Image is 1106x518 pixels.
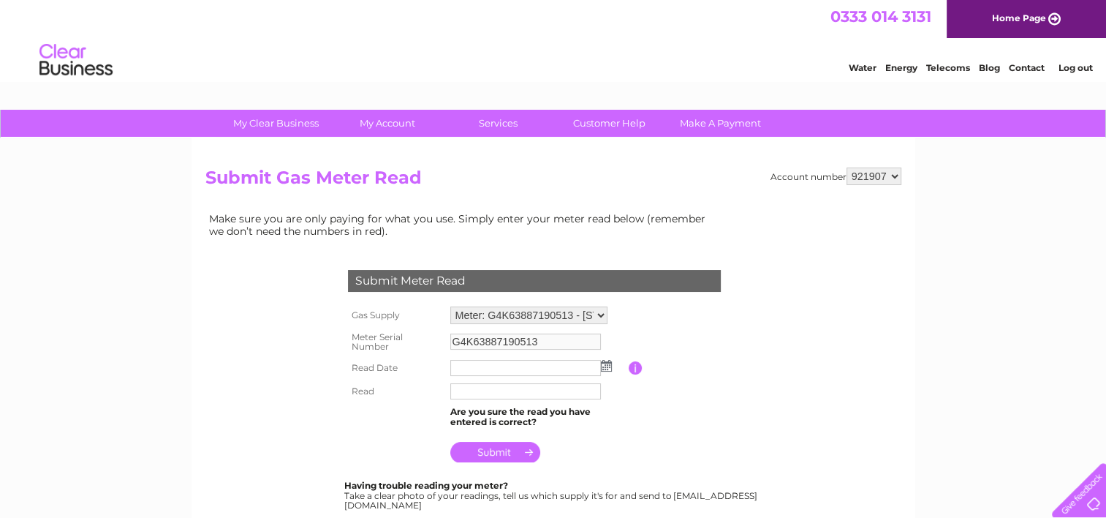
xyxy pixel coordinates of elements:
[205,209,717,240] td: Make sure you are only paying for what you use. Simply enter your meter read below (remember we d...
[450,442,540,462] input: Submit
[39,38,113,83] img: logo.png
[438,110,558,137] a: Services
[926,62,970,73] a: Telecoms
[885,62,917,73] a: Energy
[447,403,629,431] td: Are you sure the read you have entered is correct?
[344,380,447,403] th: Read
[830,7,931,26] a: 0333 014 3131
[344,303,447,328] th: Gas Supply
[348,270,721,292] div: Submit Meter Read
[1058,62,1092,73] a: Log out
[629,361,643,375] input: Information
[344,328,447,357] th: Meter Serial Number
[1009,62,1045,73] a: Contact
[770,168,901,185] div: Account number
[344,480,508,491] b: Having trouble reading your meter?
[344,356,447,380] th: Read Date
[327,110,447,137] a: My Account
[601,360,612,372] img: ...
[849,62,876,73] a: Water
[344,481,760,511] div: Take a clear photo of your readings, tell us which supply it's for and send to [EMAIL_ADDRESS][DO...
[205,168,901,195] h2: Submit Gas Meter Read
[216,110,336,137] a: My Clear Business
[208,8,899,71] div: Clear Business is a trading name of Verastar Limited (registered in [GEOGRAPHIC_DATA] No. 3667643...
[660,110,781,137] a: Make A Payment
[979,62,1000,73] a: Blog
[549,110,670,137] a: Customer Help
